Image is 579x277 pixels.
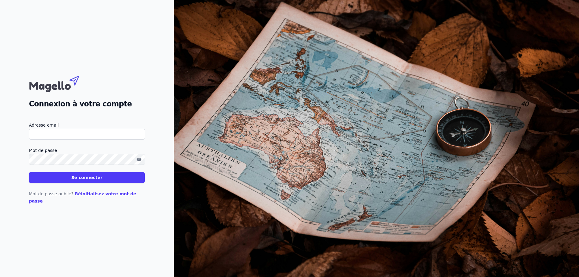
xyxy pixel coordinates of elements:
img: Magello [29,73,92,94]
label: Adresse email [29,121,145,129]
button: Se connecter [29,172,145,183]
h2: Connexion à votre compte [29,99,145,109]
p: Mot de passe oublié? [29,190,145,205]
a: Réinitialisez votre mot de passe [29,191,136,203]
label: Mot de passe [29,147,145,154]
